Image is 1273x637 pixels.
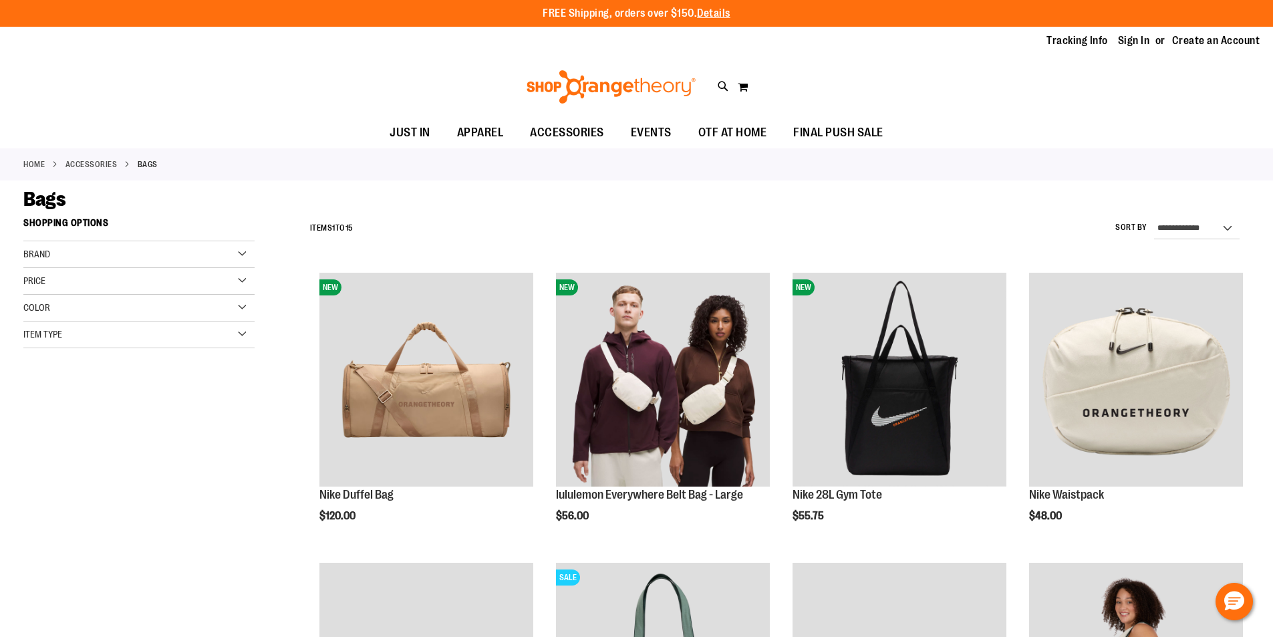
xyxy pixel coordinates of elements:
[697,7,730,19] a: Details
[1046,33,1108,48] a: Tracking Info
[332,223,335,233] span: 1
[780,118,897,148] a: FINAL PUSH SALE
[319,488,394,501] a: Nike Duffel Bag
[556,279,578,295] span: NEW
[1029,273,1243,487] img: Nike Waistpack
[444,118,517,148] a: APPAREL
[313,266,540,556] div: product
[1115,222,1147,233] label: Sort By
[786,266,1013,556] div: product
[525,70,698,104] img: Shop Orangetheory
[1216,583,1253,620] button: Hello, have a question? Let’s chat.
[793,118,883,148] span: FINAL PUSH SALE
[1029,273,1243,489] a: Nike Waistpack
[23,158,45,170] a: Home
[517,118,617,148] a: ACCESSORIES
[1029,488,1104,501] a: Nike Waistpack
[793,488,882,501] a: Nike 28L Gym Tote
[23,249,50,259] span: Brand
[698,118,767,148] span: OTF AT HOME
[319,510,358,522] span: $120.00
[556,273,770,489] a: lululemon Everywhere Belt Bag - LargeNEW
[793,279,815,295] span: NEW
[1022,266,1250,556] div: product
[631,118,672,148] span: EVENTS
[310,218,353,239] h2: Items to
[376,118,444,148] a: JUST IN
[23,275,45,286] span: Price
[345,223,353,233] span: 15
[556,273,770,487] img: lululemon Everywhere Belt Bag - Large
[319,279,341,295] span: NEW
[23,188,65,211] span: Bags
[543,6,730,21] p: FREE Shipping, orders over $150.
[1118,33,1150,48] a: Sign In
[23,302,50,313] span: Color
[556,510,591,522] span: $56.00
[457,118,504,148] span: APPAREL
[319,273,533,487] img: Nike Duffel Bag
[685,118,781,148] a: OTF AT HOME
[138,158,158,170] strong: Bags
[556,569,580,586] span: SALE
[319,273,533,489] a: Nike Duffel BagNEW
[617,118,685,148] a: EVENTS
[530,118,604,148] span: ACCESSORIES
[793,510,826,522] span: $55.75
[1172,33,1260,48] a: Create an Account
[23,329,62,340] span: Item Type
[65,158,118,170] a: ACCESSORIES
[556,488,743,501] a: lululemon Everywhere Belt Bag - Large
[390,118,430,148] span: JUST IN
[1029,510,1064,522] span: $48.00
[793,273,1006,487] img: Nike 28L Gym Tote
[549,266,776,556] div: product
[23,211,255,241] strong: Shopping Options
[793,273,1006,489] a: Nike 28L Gym ToteNEW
